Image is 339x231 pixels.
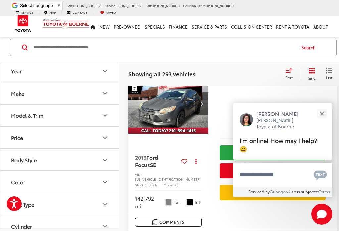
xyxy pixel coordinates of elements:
a: Pre-Owned [112,16,143,37]
span: Collision Center [183,3,206,8]
a: Home [88,16,97,37]
div: Price [11,134,23,141]
span: Ford Focus [135,153,158,168]
a: Service [11,10,38,15]
a: Select Language​ [20,3,61,8]
span: SE [150,161,156,168]
div: Cylinder [11,223,32,229]
span: dropdown dots [195,159,197,164]
button: Close [315,107,329,121]
img: 2013 Ford Focus SE [128,74,209,134]
span: Int. [195,199,202,205]
div: Make [11,90,24,96]
p: [PERSON_NAME] [256,110,305,117]
img: Toyota [11,13,35,34]
span: P3F [174,182,180,187]
p: [PERSON_NAME] Toyota of Boerne [256,117,305,130]
span: Showing all 293 vehicles [128,70,195,78]
span: Serviced by [248,189,270,194]
a: 2013 Ford Focus SE2013 Ford Focus SE2013 Ford Focus SE2013 Ford Focus SE [128,74,209,134]
div: Fuel Type [11,201,34,207]
span: Ext. [173,199,181,205]
button: Body StyleBody Style [0,149,120,170]
a: Map [39,10,61,15]
img: Comments [152,219,158,225]
span: Comments [159,219,185,225]
a: Service & Parts: Opens in a new tab [190,16,229,37]
button: YearYear [0,60,120,82]
input: Search by Make, Model, or Keyword [33,39,295,55]
a: New [97,16,112,37]
span: ▼ [57,3,61,8]
button: Actions [190,155,202,167]
button: Comments [135,218,202,227]
span: Map [49,10,56,14]
div: Cylinder [101,222,109,230]
div: Close[PERSON_NAME][PERSON_NAME] Toyota of BoerneI'm online! How may I help? 😀Type your messageCha... [233,103,332,197]
span: Select Language [20,3,53,8]
button: Search [295,39,325,56]
div: Color [101,178,109,186]
div: Year [101,67,109,75]
div: Body Style [11,157,37,163]
span: List [326,75,332,80]
span: Service [105,3,115,8]
div: Make [101,89,109,97]
a: Finance [167,16,190,37]
a: Check Availability [220,145,326,160]
a: Collision Center [229,16,274,37]
span: Sales [67,3,74,8]
a: Value Your Trade [220,185,326,200]
span: I'm online! How may I help? 😀 [240,136,317,153]
div: Price [101,133,109,141]
button: MakeMake [0,82,120,104]
div: Model & Trim [11,112,43,118]
button: Fuel TypeFuel Type [0,193,120,215]
a: Rent a Toyota [274,16,311,37]
button: Select sort value [282,68,300,81]
span: Contact [73,10,87,14]
span: Gray [165,199,172,206]
span: Model: [164,182,174,187]
span: [PHONE_NUMBER] [153,3,180,8]
span: VIN: [135,172,142,177]
span: Parts [146,3,152,8]
div: Model & Trim [101,111,109,119]
svg: Text [314,170,327,180]
img: Vic Vaughan Toyota of Boerne [42,18,90,29]
button: ColorColor [0,171,120,193]
a: About [311,16,330,37]
a: Specials [143,16,167,37]
span: $1,700 [220,100,326,116]
span: Stock: [135,182,145,187]
svg: Start Chat [311,204,332,225]
div: Fuel Type [101,200,109,208]
a: Gubagoo. [270,189,289,194]
button: List View [321,68,337,81]
span: [US_VEHICLE_IDENTIFICATION_NUMBER] [135,177,201,182]
a: 2013Ford FocusSE [135,154,179,168]
span: [PHONE_NUMBER] [74,3,101,8]
span: 53937A [145,182,157,187]
a: Terms [319,189,330,194]
textarea: Type your message [233,163,332,187]
button: Chat with SMS [312,167,329,182]
a: Contact [61,10,92,15]
span: Use is subject to [289,189,319,194]
div: Color [11,179,25,185]
button: Model & TrimModel & Trim [0,105,120,126]
div: 142,792 mi [135,195,160,210]
div: Year [11,68,22,74]
span: Saved [106,10,116,14]
span: Service [21,10,33,14]
button: PricePrice [0,127,120,148]
div: 2013 Ford Focus SE 0 [128,74,209,134]
span: Sort [285,75,293,80]
span: Grid [308,75,316,81]
button: Next image [195,92,208,115]
span: [PHONE_NUMBER] [116,3,142,8]
button: Grid View [300,68,321,81]
a: My Saved Vehicles [95,10,121,15]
